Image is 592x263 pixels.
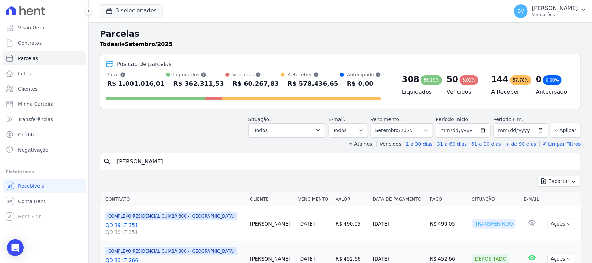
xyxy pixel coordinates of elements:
a: Recebíveis [3,179,86,193]
span: QD 19 LT 351 [105,229,244,236]
div: 308 [402,74,419,85]
button: Ações [548,219,575,229]
i: search [103,158,111,166]
span: Crédito [18,131,36,138]
span: Todos [254,126,268,135]
div: R$ 578.436,65 [288,78,338,89]
span: Minha Carteira [18,101,54,108]
th: Valor [333,192,370,206]
h4: Vencidos [447,88,480,96]
div: Open Intercom Messenger [7,239,24,256]
a: Crédito [3,128,86,142]
span: Parcelas [18,55,38,62]
span: SV [518,9,524,14]
div: Transferindo [472,219,516,229]
label: E-mail: [329,117,346,122]
a: QD 19 LT 351QD 19 LT 351 [105,222,244,236]
a: [DATE] [298,221,315,227]
p: Ver opções [532,12,578,17]
span: Negativação [18,146,49,153]
div: A Receber [288,71,338,78]
div: Plataformas [6,168,83,176]
div: 57,78% [510,75,532,85]
a: [DATE] [298,256,315,262]
a: Parcelas [3,51,86,65]
a: Minha Carteira [3,97,86,111]
div: R$ 0,00 [347,78,381,89]
div: R$ 60.267,83 [232,78,279,89]
th: Pago [427,192,470,206]
a: 1 a 30 dias [406,141,433,147]
h4: A Receber [491,88,525,96]
div: Posição de parcelas [117,60,172,68]
input: Buscar por nome do lote ou do cliente [113,155,578,169]
div: 0,00% [543,75,562,85]
a: Clientes [3,82,86,96]
a: 31 a 60 dias [437,141,467,147]
a: Lotes [3,67,86,80]
a: Negativação [3,143,86,157]
div: Liquidados [173,71,224,78]
div: Total [107,71,165,78]
a: + de 90 dias [506,141,537,147]
h2: Parcelas [100,28,581,40]
div: R$ 362.311,53 [173,78,224,89]
td: [PERSON_NAME] [247,206,295,241]
button: Aplicar [551,123,581,138]
a: 61 a 90 dias [471,141,501,147]
a: ✗ Limpar Filtros [539,141,581,147]
label: Vencidos: [377,141,403,147]
button: Exportar [537,176,581,187]
h4: Antecipado [536,88,569,96]
span: Clientes [18,85,37,92]
th: E-mail [521,192,543,206]
td: [DATE] [370,206,427,241]
th: Data de Pagamento [370,192,427,206]
span: Recebíveis [18,183,44,189]
div: 6,02% [460,75,478,85]
div: R$ 1.001.016,01 [107,78,165,89]
div: 50 [447,74,458,85]
button: 3 selecionados [100,4,163,17]
button: Todos [248,123,326,138]
a: Conta Hent [3,194,86,208]
th: Contrato [100,192,247,206]
div: 36,19% [421,75,442,85]
p: [PERSON_NAME] [532,5,578,12]
span: COMPLEXO RESIDENCIAL CUIABÁ 300 - [GEOGRAPHIC_DATA] [105,247,237,255]
strong: Todas [100,41,118,48]
span: Contratos [18,40,42,46]
label: ↯ Atalhos [349,141,372,147]
span: Conta Hent [18,198,45,205]
h4: Liquidados [402,88,436,96]
div: Antecipado [347,71,381,78]
div: 0 [536,74,542,85]
th: Cliente [247,192,295,206]
th: Vencimento [295,192,333,206]
label: Situação: [248,117,271,122]
button: SV [PERSON_NAME] Ver opções [508,1,592,21]
td: R$ 490,05 [333,206,370,241]
span: Visão Geral [18,24,46,31]
span: Transferências [18,116,53,123]
p: de [100,40,173,49]
label: Período Fim: [494,116,548,123]
th: Situação [470,192,521,206]
a: Transferências [3,112,86,126]
td: R$ 490,05 [427,206,470,241]
label: Período Inicío: [436,117,470,122]
div: Vencidos [232,71,279,78]
span: Lotes [18,70,31,77]
a: Visão Geral [3,21,86,35]
div: 144 [491,74,509,85]
label: Vencimento: [371,117,401,122]
strong: Setembro/2025 [125,41,173,48]
a: Contratos [3,36,86,50]
span: COMPLEXO RESIDENCIAL CUIABÁ 300 - [GEOGRAPHIC_DATA] [105,212,237,220]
